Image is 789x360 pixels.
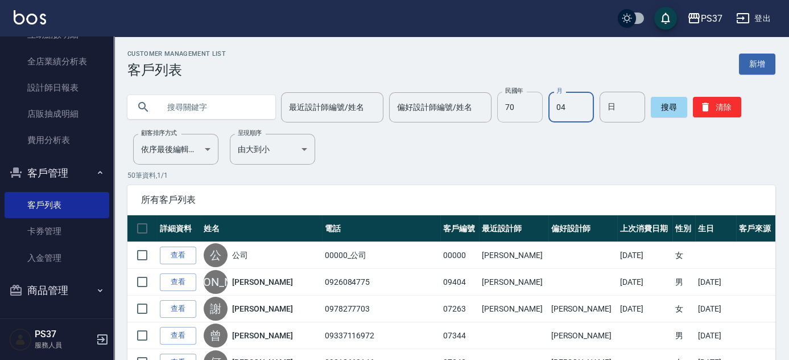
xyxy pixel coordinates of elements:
td: 07263 [440,296,480,322]
label: 呈現順序 [238,129,262,137]
a: 設計師日報表 [5,75,109,101]
label: 月 [556,87,562,95]
button: 商品管理 [5,276,109,305]
td: [DATE] [617,296,673,322]
td: 男 [672,269,695,296]
div: 公 [204,243,228,267]
label: 民國年 [505,87,523,95]
td: 09337116972 [322,322,440,349]
th: 生日 [695,215,737,242]
td: 女 [672,242,695,269]
a: 客戶列表 [5,192,109,218]
a: 全店業績分析表 [5,48,109,75]
div: [PERSON_NAME] [204,270,228,294]
td: [PERSON_NAME] [479,296,548,322]
a: 店販抽成明細 [5,101,109,127]
a: [PERSON_NAME] [232,303,292,314]
a: 卡券管理 [5,218,109,244]
div: 由大到小 [230,134,315,165]
th: 偏好設計師 [548,215,617,242]
td: 00000 [440,242,480,269]
button: PS37 [683,7,727,30]
th: 電話 [322,215,440,242]
td: [PERSON_NAME] [548,322,617,349]
a: [PERSON_NAME] [232,330,292,341]
div: 曾 [204,324,228,347]
div: PS37 [701,11,722,26]
a: 查看 [160,273,196,291]
a: 公司 [232,249,248,261]
td: [DATE] [617,242,673,269]
a: 入金管理 [5,245,109,271]
a: 新增 [739,54,775,75]
td: 男 [672,322,695,349]
button: save [654,7,677,30]
td: [DATE] [695,269,737,296]
td: [PERSON_NAME] [479,269,548,296]
p: 服務人員 [35,340,93,350]
th: 最近設計師 [479,215,548,242]
div: 謝 [204,297,228,321]
td: 09404 [440,269,480,296]
td: [PERSON_NAME] [548,296,617,322]
div: 依序最後編輯時間 [133,134,218,165]
button: 登出 [732,8,775,29]
th: 詳細資料 [157,215,201,242]
button: 搜尋 [651,97,687,117]
a: 查看 [160,247,196,264]
h5: PS37 [35,329,93,340]
th: 客戶來源 [736,215,775,242]
h3: 客戶列表 [127,62,226,78]
td: 00000_公司 [322,242,440,269]
th: 性別 [672,215,695,242]
td: [DATE] [695,322,737,349]
img: Person [9,328,32,351]
span: 所有客戶列表 [141,194,762,206]
a: [PERSON_NAME] [232,276,292,288]
button: 清除 [693,97,741,117]
th: 姓名 [201,215,322,242]
a: 查看 [160,300,196,318]
h2: Customer Management List [127,50,226,58]
label: 顧客排序方式 [141,129,177,137]
a: 費用分析表 [5,127,109,153]
td: 0978277703 [322,296,440,322]
input: 搜尋關鍵字 [159,92,266,122]
td: [PERSON_NAME] [479,242,548,269]
th: 客戶編號 [440,215,480,242]
th: 上次消費日期 [617,215,673,242]
a: 查看 [160,327,196,345]
td: 0926084775 [322,269,440,296]
p: 50 筆資料, 1 / 1 [127,170,775,181]
td: [DATE] [617,269,673,296]
button: 客戶管理 [5,158,109,188]
td: [DATE] [695,296,737,322]
td: 女 [672,296,695,322]
td: 07344 [440,322,480,349]
img: Logo [14,10,46,24]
